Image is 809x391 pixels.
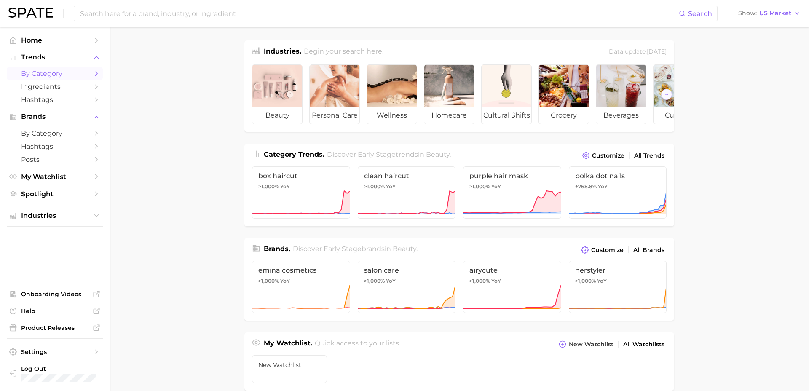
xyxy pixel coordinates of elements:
[469,183,490,190] span: >1,000%
[575,172,661,180] span: polka dot nails
[580,150,627,161] button: Customize
[592,152,624,159] span: Customize
[463,261,561,313] a: airycute>1,000% YoY
[759,11,791,16] span: US Market
[469,266,555,274] span: airycute
[621,339,667,350] a: All Watchlists
[327,150,451,158] span: Discover Early Stage trends in .
[21,173,88,181] span: My Watchlist
[386,183,396,190] span: YoY
[7,345,103,358] a: Settings
[569,261,667,313] a: herstyler>1,000% YoY
[598,183,608,190] span: YoY
[367,107,417,124] span: wellness
[575,183,597,190] span: +768.8%
[258,278,279,284] span: >1,000%
[7,110,103,123] button: Brands
[252,355,327,383] a: New Watchlist
[632,150,667,161] a: All Trends
[364,183,385,190] span: >1,000%
[386,278,396,284] span: YoY
[653,64,704,124] a: culinary
[539,107,589,124] span: grocery
[538,64,589,124] a: grocery
[579,244,626,256] button: Customize
[21,142,88,150] span: Hashtags
[358,166,456,219] a: clean haircut>1,000% YoY
[21,96,88,104] span: Hashtags
[367,64,417,124] a: wellness
[21,348,88,356] span: Settings
[21,365,117,372] span: Log Out
[575,278,596,284] span: >1,000%
[252,64,303,124] a: beauty
[7,153,103,166] a: Posts
[21,70,88,78] span: by Category
[609,46,667,58] div: Data update: [DATE]
[7,288,103,300] a: Onboarding Videos
[631,244,667,256] a: All Brands
[426,150,450,158] span: beauty
[569,166,667,219] a: polka dot nails+768.8% YoY
[264,46,301,58] h1: Industries.
[596,64,646,124] a: beverages
[21,307,88,315] span: Help
[424,107,474,124] span: homecare
[463,166,561,219] a: purple hair mask>1,000% YoY
[7,209,103,222] button: Industries
[309,64,360,124] a: personal care
[575,266,661,274] span: herstyler
[7,93,103,106] a: Hashtags
[7,67,103,80] a: by Category
[688,10,712,18] span: Search
[280,278,290,284] span: YoY
[469,278,490,284] span: >1,000%
[654,107,703,124] span: culinary
[597,278,607,284] span: YoY
[364,266,450,274] span: salon care
[596,107,646,124] span: beverages
[633,246,664,254] span: All Brands
[623,341,664,348] span: All Watchlists
[569,341,613,348] span: New Watchlist
[21,83,88,91] span: Ingredients
[7,305,103,317] a: Help
[591,246,624,254] span: Customize
[252,261,350,313] a: emina cosmetics>1,000% YoY
[310,107,359,124] span: personal care
[21,212,88,220] span: Industries
[315,338,400,350] h2: Quick access to your lists.
[252,107,302,124] span: beauty
[7,321,103,334] a: Product Releases
[293,245,418,253] span: Discover Early Stage brands in .
[21,290,88,298] span: Onboarding Videos
[7,187,103,201] a: Spotlight
[21,155,88,163] span: Posts
[258,362,321,368] span: New Watchlist
[7,127,103,140] a: by Category
[393,245,416,253] span: beauty
[7,34,103,47] a: Home
[79,6,679,21] input: Search here for a brand, industry, or ingredient
[264,245,290,253] span: Brands .
[21,324,88,332] span: Product Releases
[304,46,383,58] h2: Begin your search here.
[661,89,672,100] button: Scroll Right
[634,152,664,159] span: All Trends
[264,150,324,158] span: Category Trends .
[364,172,450,180] span: clean haircut
[252,166,350,219] a: box haircut>1,000% YoY
[7,170,103,183] a: My Watchlist
[280,183,290,190] span: YoY
[8,8,53,18] img: SPATE
[738,11,757,16] span: Show
[736,8,803,19] button: ShowUS Market
[481,64,532,124] a: cultural shifts
[491,183,501,190] span: YoY
[424,64,474,124] a: homecare
[21,54,88,61] span: Trends
[7,140,103,153] a: Hashtags
[482,107,531,124] span: cultural shifts
[21,190,88,198] span: Spotlight
[364,278,385,284] span: >1,000%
